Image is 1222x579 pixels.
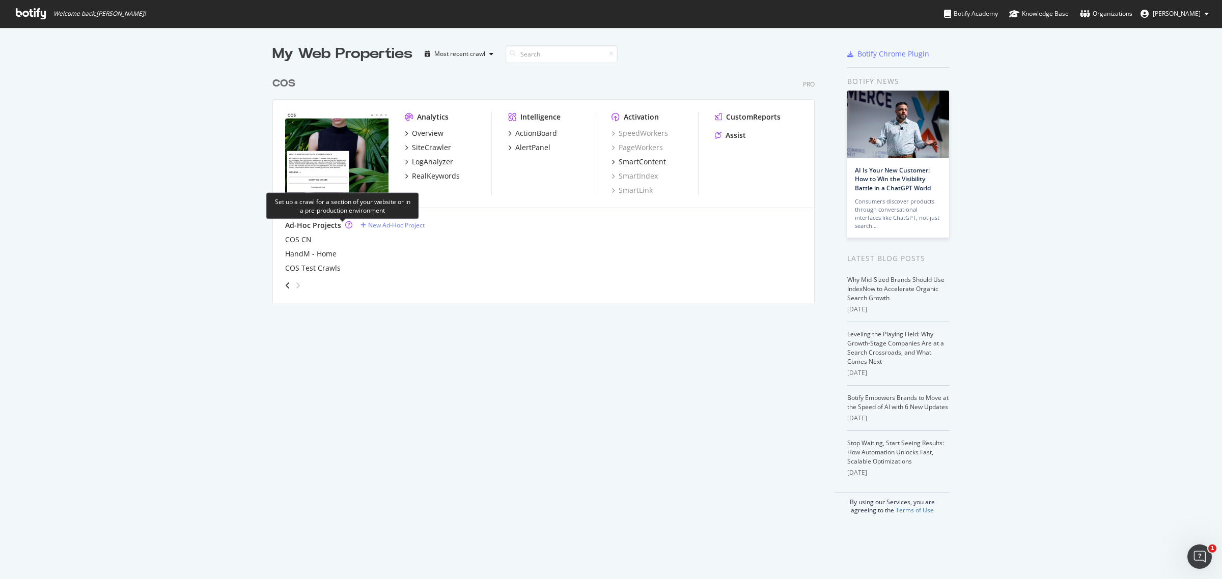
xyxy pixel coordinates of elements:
div: [DATE] [847,368,950,378]
iframe: Intercom live chat [1187,544,1212,569]
div: grid [272,64,823,303]
a: SmartLink [612,185,653,195]
img: https://www.cosstores.com [285,112,388,194]
div: Overview [412,128,443,138]
a: COS Test Crawls [285,263,341,273]
div: Organizations [1080,9,1132,19]
a: AlertPanel [508,142,550,153]
a: ActionBoard [508,128,557,138]
div: SmartContent [619,157,666,167]
img: AI Is Your New Customer: How to Win the Visibility Battle in a ChatGPT World [847,91,949,158]
div: angle-left [281,277,294,294]
a: SmartIndex [612,171,658,181]
div: [DATE] [847,305,950,314]
span: 1 [1208,544,1216,553]
a: COS [272,76,299,91]
button: Most recent crawl [421,46,497,62]
div: New Ad-Hoc Project [368,221,425,229]
div: CustomReports [726,112,781,122]
div: [DATE] [847,414,950,423]
a: SmartContent [612,157,666,167]
div: Botify Chrome Plugin [857,49,929,59]
a: COS CN [285,235,312,245]
div: AlertPanel [515,142,550,153]
div: Knowledge Base [1009,9,1069,19]
a: Overview [405,128,443,138]
div: Ad-Hoc Projects [285,220,341,230]
a: HandM - Home [285,249,337,259]
div: My Web Properties [272,44,412,64]
a: New Ad-Hoc Project [360,221,425,229]
a: SpeedWorkers [612,128,668,138]
a: Botify Empowers Brands to Move at the Speed of AI with 6 New Updates [847,393,949,411]
span: Welcome back, [PERSON_NAME] ! [53,10,146,18]
div: Pro [803,80,815,89]
div: RealKeywords [412,171,460,181]
div: Latest Blog Posts [847,253,950,264]
div: Assist [726,130,746,140]
div: Botify Academy [944,9,998,19]
div: Most recent crawl [434,51,485,57]
a: Why Mid-Sized Brands Should Use IndexNow to Accelerate Organic Search Growth [847,275,945,302]
button: [PERSON_NAME] [1132,6,1217,22]
input: Search [506,45,618,63]
div: COS [272,76,295,91]
a: Terms of Use [896,506,934,514]
div: LogAnalyzer [412,157,453,167]
div: Analytics [417,112,449,122]
div: Activation [624,112,659,122]
a: CustomReports [715,112,781,122]
div: Intelligence [520,112,561,122]
div: Consumers discover products through conversational interfaces like ChatGPT, not just search… [855,197,941,230]
a: SiteCrawler [405,142,451,153]
div: Botify news [847,76,950,87]
a: PageWorkers [612,142,663,153]
div: SiteCrawler [412,142,451,153]
div: Set up a crawl for a section of your website or in a pre-production environment [275,197,410,214]
div: [DATE] [847,468,950,477]
a: Assist [715,130,746,140]
div: angle-right [294,280,301,291]
a: Leveling the Playing Field: Why Growth-Stage Companies Are at a Search Crossroads, and What Comes... [847,330,944,366]
a: AI Is Your New Customer: How to Win the Visibility Battle in a ChatGPT World [855,166,931,192]
a: Stop Waiting, Start Seeing Results: How Automation Unlocks Fast, Scalable Optimizations [847,439,944,466]
a: Botify Chrome Plugin [847,49,929,59]
div: ActionBoard [515,128,557,138]
a: RealKeywords [405,171,460,181]
span: Sarah Ellul [1153,9,1201,18]
div: By using our Services, you are agreeing to the [835,493,950,514]
a: LogAnalyzer [405,157,453,167]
